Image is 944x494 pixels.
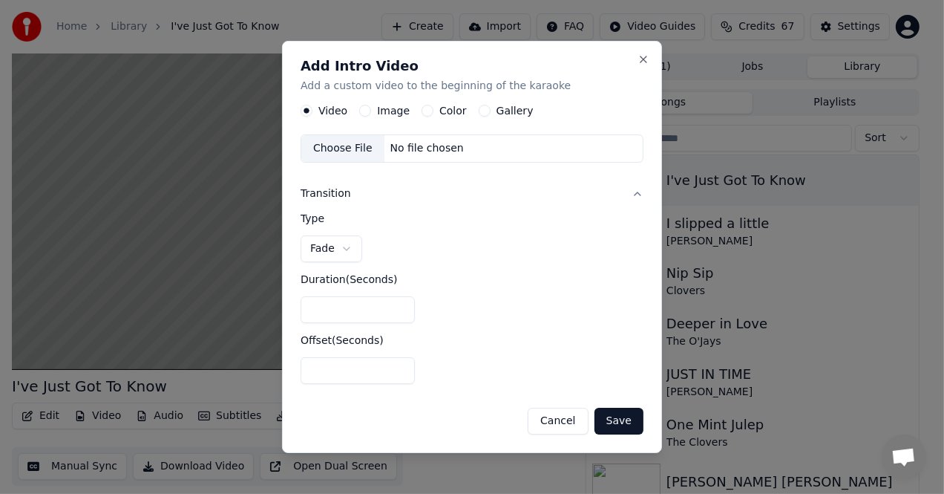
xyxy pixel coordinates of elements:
button: Cancel [528,408,588,435]
div: Transition [301,213,643,396]
label: Duration ( Seconds ) [301,274,415,285]
label: Image [377,106,410,117]
label: Offset ( Seconds ) [301,335,415,345]
h2: Add Intro Video [301,59,643,73]
label: Video [318,106,347,117]
div: No file chosen [384,142,470,157]
label: Gallery [496,106,534,117]
button: Transition [301,175,643,213]
label: Color [439,106,467,117]
p: Add a custom video to the beginning of the karaoke [301,79,643,94]
div: Choose File [301,136,384,163]
button: Save [594,408,643,435]
label: Type [301,213,415,224]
